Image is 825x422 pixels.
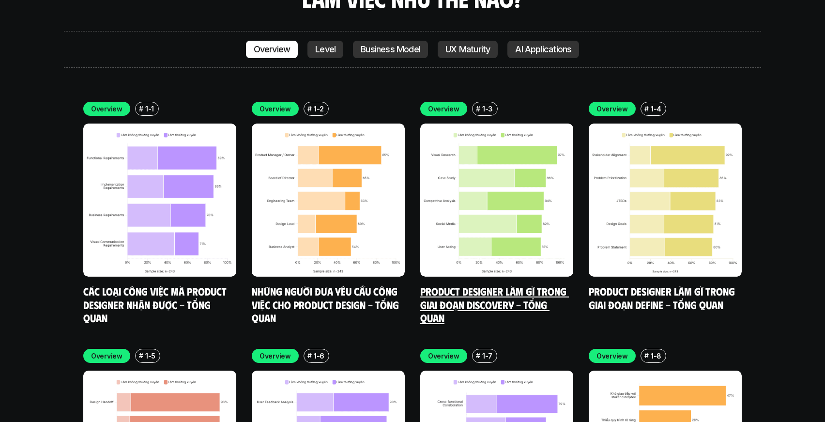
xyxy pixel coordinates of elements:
[260,351,291,361] p: Overview
[515,45,571,54] p: AI Applications
[596,351,628,361] p: Overview
[246,41,298,58] a: Overview
[651,351,661,361] p: 1-8
[651,104,661,114] p: 1-4
[314,104,324,114] p: 1-2
[139,352,143,359] h6: #
[428,104,459,114] p: Overview
[353,41,428,58] a: Business Model
[91,104,122,114] p: Overview
[589,284,737,311] a: Product Designer làm gì trong giai đoạn Define - Tổng quan
[361,45,420,54] p: Business Model
[420,284,569,324] a: Product Designer làm gì trong giai đoạn Discovery - Tổng quan
[476,352,480,359] h6: #
[307,41,343,58] a: Level
[644,352,649,359] h6: #
[482,351,492,361] p: 1-7
[145,351,155,361] p: 1-5
[315,45,336,54] p: Level
[482,104,493,114] p: 1-3
[644,105,649,112] h6: #
[507,41,579,58] a: AI Applications
[139,105,143,112] h6: #
[260,104,291,114] p: Overview
[428,351,459,361] p: Overview
[254,45,290,54] p: Overview
[145,104,154,114] p: 1-1
[307,352,312,359] h6: #
[307,105,312,112] h6: #
[83,284,229,324] a: Các loại công việc mà Product Designer nhận được - Tổng quan
[445,45,490,54] p: UX Maturity
[438,41,498,58] a: UX Maturity
[596,104,628,114] p: Overview
[314,351,324,361] p: 1-6
[91,351,122,361] p: Overview
[476,105,480,112] h6: #
[252,284,401,324] a: Những người đưa yêu cầu công việc cho Product Design - Tổng quan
